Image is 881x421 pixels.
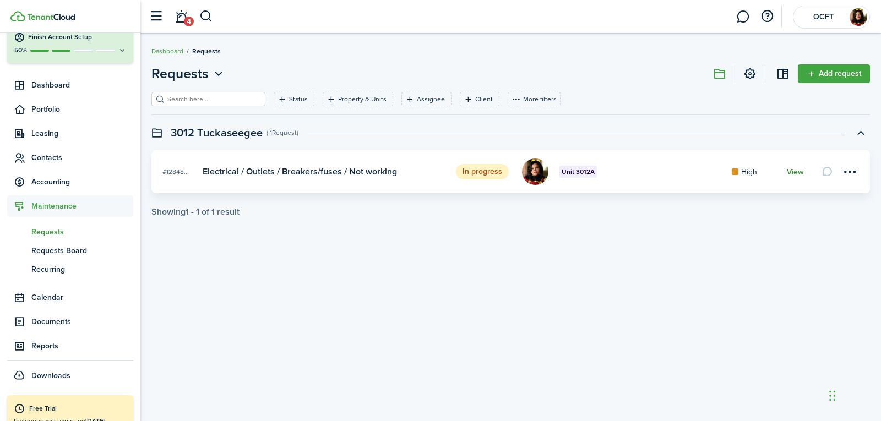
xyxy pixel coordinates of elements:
filter-tag: Open filter [274,92,314,106]
h4: Finish Account Setup [28,32,127,42]
filter-tag-label: Property & Units [338,94,387,104]
filter-tag: Open filter [460,92,499,106]
span: Leasing [31,128,133,139]
span: Requests [151,64,209,84]
a: Messaging [732,3,753,31]
a: Recurring [7,260,133,278]
a: Requests Board [7,241,133,260]
img: TenantCloud [27,14,75,20]
button: Requests [151,64,226,84]
p: 50% [14,46,28,55]
maintenance-list-swimlane-item: Toggle accordion [151,150,870,217]
button: Finish Account Setup50% [7,24,133,63]
span: #12848... [162,167,189,177]
span: Reports [31,340,133,352]
div: Free Trial [29,403,128,414]
swimlane-title: 3012 Tuckaseegee [171,124,263,141]
filter-tag-label: Client [475,94,493,104]
img: QCFT [850,8,867,26]
span: Portfolio [31,103,133,115]
card-mark: High [732,166,776,178]
a: Notifications [171,3,192,31]
span: Requests [31,226,133,238]
iframe: Chat Widget [826,368,881,421]
button: Search [199,7,213,26]
span: Recurring [31,264,133,275]
span: Downloads [31,370,70,381]
a: Dashboard [7,74,133,96]
pagination-page-total: 1 - 1 of 1 [186,205,215,218]
span: Accounting [31,176,133,188]
badge: Unit 3012A [559,166,597,178]
button: Toggle accordion [851,123,870,142]
span: Calendar [31,292,133,303]
button: More filters [508,92,561,106]
div: Showing result [151,207,240,217]
span: Requests [192,46,221,56]
filter-tag: Open filter [401,92,452,106]
span: QCFT [801,13,845,21]
filter-tag-label: Assignee [417,94,445,104]
img: TenantCloud [10,11,25,21]
span: Contacts [31,152,133,163]
button: Open sidebar [145,6,166,27]
a: Add request [798,64,870,83]
span: Requests Board [31,245,133,256]
span: Dashboard [31,79,133,91]
span: 4 [184,17,194,26]
img: QCFT Work [522,158,548,185]
a: Dashboard [151,46,183,56]
card-title: Electrical / Outlets / Breakers/fuses / Not working [203,167,397,177]
filter-tag: Open filter [323,92,393,106]
filter-tag-label: Status [289,94,308,104]
swimlane-subtitle: ( 1 Request ) [267,128,298,138]
a: Requests [7,222,133,241]
input: Search here... [165,94,262,105]
div: Drag [829,379,836,412]
button: Open resource center [758,7,776,26]
a: Reports [7,335,133,357]
status: In progress [456,164,509,179]
span: Unit 3012A [562,167,595,177]
button: Open menu [151,64,226,84]
span: Maintenance [31,200,133,212]
span: Documents [31,316,133,327]
a: View [787,168,804,177]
